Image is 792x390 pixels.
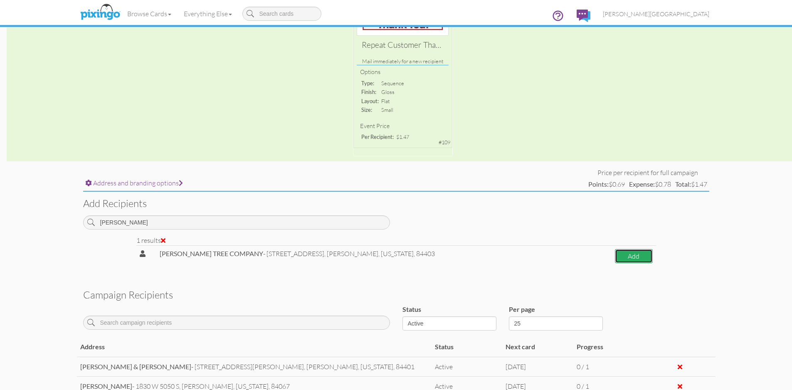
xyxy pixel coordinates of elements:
span: 84403 [416,249,435,258]
span: [PERSON_NAME][GEOGRAPHIC_DATA] [603,10,709,17]
input: Search cards [242,7,321,21]
span: [PERSON_NAME], [306,363,415,371]
img: comments.svg [577,10,590,22]
input: Search campaign recipients [83,316,390,330]
a: [PERSON_NAME][GEOGRAPHIC_DATA] [597,3,716,25]
img: pixingo logo [78,2,122,23]
td: $1.47 [673,178,709,191]
span: [US_STATE], [381,249,415,258]
td: $0.69 [586,178,627,191]
strong: Expense: [629,180,655,188]
td: Progress [573,337,644,357]
td: Address [77,337,432,357]
span: [STREET_ADDRESS][PERSON_NAME], [195,363,305,371]
span: 0 / 1 [577,363,589,371]
label: Status [402,305,421,314]
strong: Total: [675,180,691,188]
label: Per page [509,305,535,314]
span: [PERSON_NAME], [327,249,435,258]
span: [US_STATE], [360,363,395,371]
a: Everything Else [178,3,238,24]
strong: [PERSON_NAME] [80,382,132,390]
td: Price per recipient for full campaign [586,168,709,178]
span: Address and branding options [93,179,183,187]
span: - [160,249,265,258]
strong: [PERSON_NAME] TREE COMPANY [160,249,263,257]
td: Status [432,337,503,357]
td: Next card [502,337,573,357]
strong: [PERSON_NAME] & [PERSON_NAME] [80,363,191,370]
h3: Campaign recipients [83,289,709,300]
span: 84401 [396,363,415,371]
h3: Add recipients [83,198,709,209]
div: Active [435,362,499,372]
input: Search contact and group names [83,215,390,230]
span: - [80,363,193,371]
span: [DATE] [506,363,526,371]
td: $0.78 [627,178,673,191]
a: Browse Cards [121,3,178,24]
strong: Points: [588,180,609,188]
span: [STREET_ADDRESS], [266,249,326,258]
div: 1 results [136,236,656,245]
button: Add [615,249,653,264]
